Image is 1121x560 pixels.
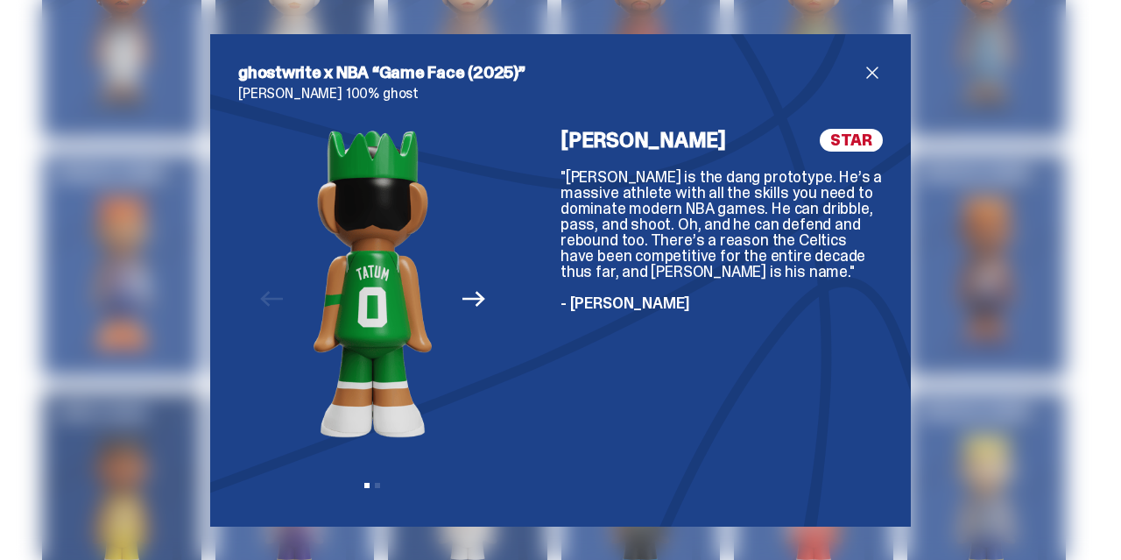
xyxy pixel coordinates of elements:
span: - [PERSON_NAME] [560,293,690,314]
button: View slide 1 [364,483,370,488]
button: View slide 2 [375,483,380,488]
div: "[PERSON_NAME] is the dang prototype. He’s a massive athlete with all the skills you need to domi... [560,169,883,311]
button: close [862,62,883,83]
h2: ghostwrite x NBA “Game Face (2025)” [238,62,862,83]
img: NBA%20Game%20Face%20-%20Website%20Archive.299.png [314,129,432,438]
p: [PERSON_NAME] 100% ghost [238,87,883,101]
h4: [PERSON_NAME] [560,130,726,151]
button: Next [455,280,493,319]
span: STAR [820,129,883,152]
